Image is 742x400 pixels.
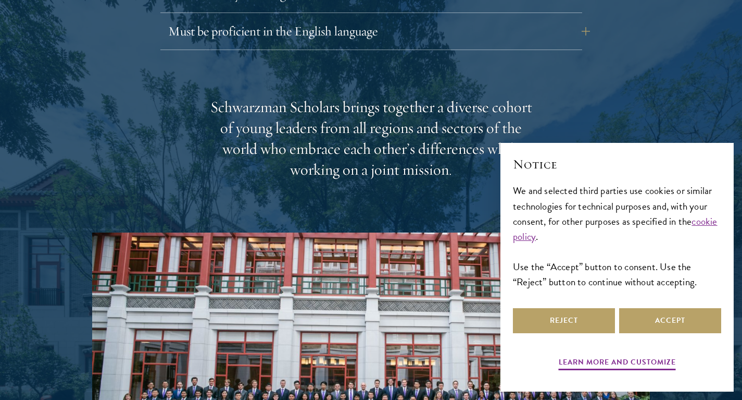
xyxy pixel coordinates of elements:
[513,214,718,244] a: cookie policy
[619,308,721,333] button: Accept
[168,19,590,44] button: Must be proficient in the English language
[513,155,721,173] h2: Notice
[210,97,533,180] div: Schwarzman Scholars brings together a diverse cohort of young leaders from all regions and sector...
[513,308,615,333] button: Reject
[513,183,721,289] div: We and selected third parties use cookies or similar technologies for technical purposes and, wit...
[559,356,676,372] button: Learn more and customize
